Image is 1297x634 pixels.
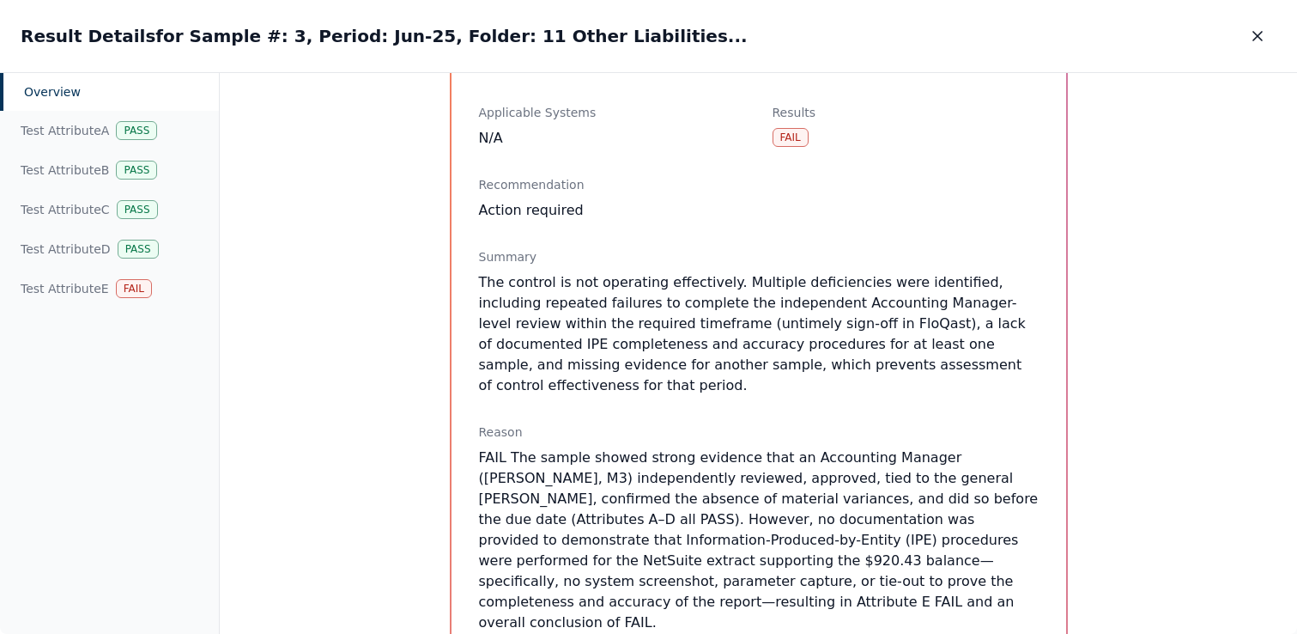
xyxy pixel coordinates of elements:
div: Action required [479,200,1039,221]
div: Reason [479,424,1039,441]
div: Summary [479,248,1039,265]
div: Pass [116,161,157,180]
p: The control is not operating effectively. Multiple deficiencies were identified, including repeat... [479,272,1039,396]
div: Fail [116,279,152,298]
div: Recommendation [479,176,1039,193]
div: Applicable Systems [479,104,745,121]
div: Pass [117,200,158,219]
p: FAIL The sample showed strong evidence that an Accounting Manager ([PERSON_NAME], M3) independent... [479,448,1039,633]
div: Pass [118,240,159,259]
div: N/A [479,128,745,149]
div: Pass [116,121,157,140]
div: Fail [773,128,809,147]
h2: Result Details for Sample #: 3, Period: Jun-25, Folder: 11 Other Liabilities... [21,24,748,48]
div: Results [773,104,1039,121]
